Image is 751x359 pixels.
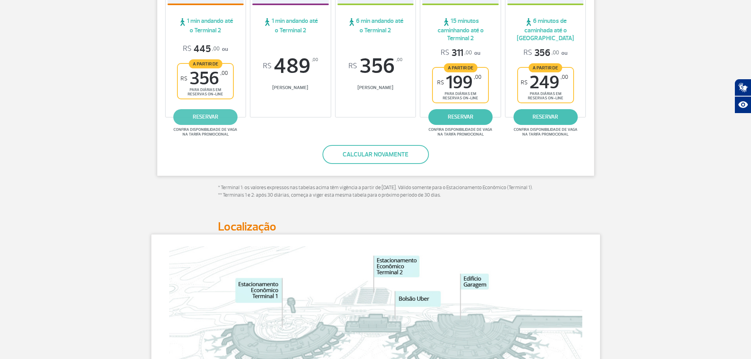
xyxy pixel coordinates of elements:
span: Confira disponibilidade de vaga na tarifa promocional [172,127,239,137]
p: * Terminal 1: os valores expressos nas tabelas acima têm vigência a partir de [DATE]. Válido some... [218,184,533,199]
span: A partir de [444,63,477,72]
sup: R$ [181,75,187,82]
sup: ,00 [474,74,481,80]
span: 311 [441,47,472,59]
h2: Localização [218,219,533,234]
sup: ,00 [312,56,318,64]
span: [PERSON_NAME] [337,85,414,91]
sup: R$ [437,79,444,86]
a: reservar [429,109,493,125]
sup: R$ [263,62,272,71]
span: A partir de [189,59,222,68]
span: 489 [252,56,329,77]
span: 249 [521,74,568,91]
span: A partir de [529,63,562,72]
span: 356 [524,47,559,59]
span: 445 [183,43,220,55]
span: Confira disponibilidade de vaga na tarifa promocional [512,127,579,137]
a: reservar [173,109,238,125]
span: 1 min andando até o Terminal 2 [252,17,329,34]
span: 1 min andando até o Terminal 2 [168,17,244,34]
span: 6 minutos de caminhada até o [GEOGRAPHIC_DATA] [507,17,584,42]
span: 15 minutos caminhando até o Terminal 2 [422,17,499,42]
button: Calcular novamente [322,145,429,164]
sup: ,00 [561,74,568,80]
div: Plugin de acessibilidade da Hand Talk. [734,79,751,113]
span: 199 [437,74,481,91]
span: para diárias em reservas on-line [440,91,481,100]
p: ou [524,47,567,59]
span: 356 [337,56,414,77]
p: ou [441,47,480,59]
span: Confira disponibilidade de vaga na tarifa promocional [427,127,494,137]
button: Abrir recursos assistivos. [734,96,751,113]
a: reservar [513,109,578,125]
sup: ,00 [220,70,228,76]
span: para diárias em reservas on-line [525,91,567,100]
sup: ,00 [396,56,403,64]
sup: R$ [521,79,527,86]
span: 356 [181,70,228,87]
p: ou [183,43,228,55]
span: 6 min andando até o Terminal 2 [337,17,414,34]
span: [PERSON_NAME] [252,85,329,91]
sup: R$ [348,62,357,71]
span: para diárias em reservas on-line [184,87,226,97]
button: Abrir tradutor de língua de sinais. [734,79,751,96]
